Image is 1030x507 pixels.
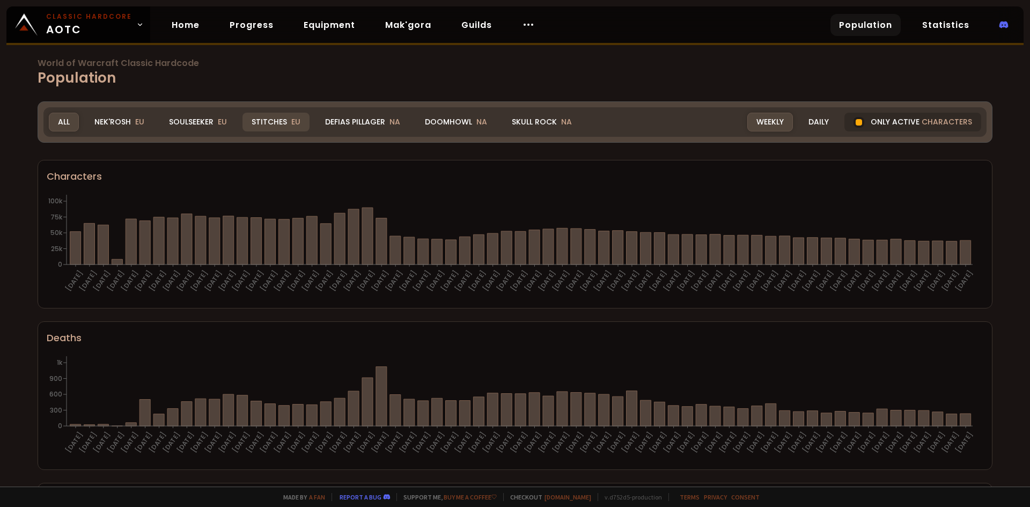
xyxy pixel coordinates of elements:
text: [DATE] [453,269,474,293]
text: [DATE] [578,269,599,293]
text: [DATE] [940,430,961,454]
a: Progress [221,14,282,36]
text: [DATE] [759,430,780,454]
a: Mak'gora [377,14,440,36]
span: EU [218,116,227,127]
text: [DATE] [675,269,696,293]
div: Stitches [242,113,310,131]
text: [DATE] [217,430,238,454]
text: [DATE] [245,430,266,454]
text: [DATE] [259,430,279,454]
text: [DATE] [912,269,933,293]
span: World of Warcraft Classic Hardcode [38,59,992,68]
tspan: 900 [49,374,62,383]
div: Doomhowl [416,113,496,131]
text: [DATE] [161,269,182,293]
text: [DATE] [467,269,488,293]
text: [DATE] [954,269,975,293]
text: [DATE] [829,269,850,293]
text: [DATE] [314,430,335,454]
text: [DATE] [773,430,794,454]
tspan: 100k [48,196,63,205]
text: [DATE] [675,430,696,454]
a: Statistics [914,14,978,36]
text: [DATE] [787,269,808,293]
text: [DATE] [481,269,502,293]
text: [DATE] [231,430,252,454]
text: [DATE] [286,430,307,454]
text: [DATE] [634,430,655,454]
text: [DATE] [689,430,710,454]
text: [DATE] [550,269,571,293]
text: [DATE] [523,430,543,454]
text: [DATE] [703,269,724,293]
text: [DATE] [592,430,613,454]
text: [DATE] [856,430,877,454]
text: [DATE] [370,269,391,293]
text: [DATE] [940,269,961,293]
div: Defias Pillager [316,113,409,131]
text: [DATE] [439,269,460,293]
h1: Population [38,59,992,89]
text: [DATE] [273,430,293,454]
text: [DATE] [884,430,905,454]
text: [DATE] [175,430,196,454]
span: characters [922,116,972,128]
a: Terms [680,493,700,501]
text: [DATE] [926,430,947,454]
a: Privacy [704,493,727,501]
text: [DATE] [648,269,669,293]
text: [DATE] [898,430,919,454]
text: [DATE] [300,269,321,293]
div: Soulseeker [160,113,236,131]
text: [DATE] [231,269,252,293]
text: [DATE] [133,430,154,454]
text: [DATE] [314,269,335,293]
text: [DATE] [467,430,488,454]
text: [DATE] [592,269,613,293]
span: NA [561,116,572,127]
text: [DATE] [661,269,682,293]
text: [DATE] [870,269,891,293]
text: [DATE] [119,269,140,293]
span: NA [389,116,400,127]
text: [DATE] [106,269,127,293]
text: [DATE] [745,430,766,454]
text: [DATE] [620,269,641,293]
text: [DATE] [731,269,752,293]
text: [DATE] [509,430,529,454]
text: [DATE] [384,269,404,293]
text: [DATE] [356,430,377,454]
div: Deaths [47,330,983,345]
text: [DATE] [273,269,293,293]
text: [DATE] [384,430,404,454]
span: EU [135,116,144,127]
a: Home [163,14,208,36]
text: [DATE] [64,430,85,454]
text: [DATE] [217,269,238,293]
text: [DATE] [870,430,891,454]
text: [DATE] [78,269,99,293]
text: [DATE] [411,430,432,454]
tspan: 75k [50,212,63,222]
text: [DATE] [648,430,669,454]
text: [DATE] [717,269,738,293]
text: [DATE] [425,430,446,454]
span: Made by [277,493,325,501]
text: [DATE] [342,430,363,454]
text: [DATE] [898,269,919,293]
text: [DATE] [842,269,863,293]
text: [DATE] [425,269,446,293]
a: Guilds [453,14,501,36]
div: All [49,113,79,131]
text: [DATE] [398,269,418,293]
text: [DATE] [92,269,113,293]
span: NA [476,116,487,127]
text: [DATE] [954,430,975,454]
text: [DATE] [300,430,321,454]
a: Buy me a coffee [444,493,497,501]
div: Nek'Rosh [85,113,153,131]
text: [DATE] [175,269,196,293]
text: [DATE] [119,430,140,454]
text: [DATE] [64,269,85,293]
